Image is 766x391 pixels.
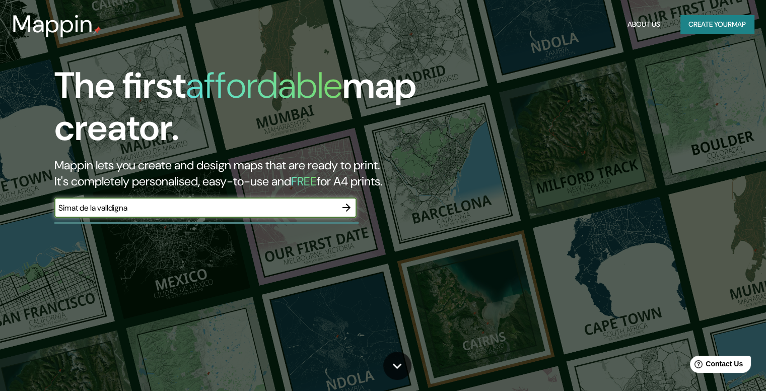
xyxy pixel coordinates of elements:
[54,157,438,189] h2: Mappin lets you create and design maps that are ready to print. It's completely personalised, eas...
[54,202,336,214] input: Choose your favourite place
[676,352,755,380] iframe: Help widget launcher
[54,64,438,157] h1: The first map creator.
[623,15,664,34] button: About Us
[93,26,101,34] img: mappin-pin
[291,173,317,189] h5: FREE
[186,62,342,109] h1: affordable
[12,10,93,38] h3: Mappin
[680,15,754,34] button: Create yourmap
